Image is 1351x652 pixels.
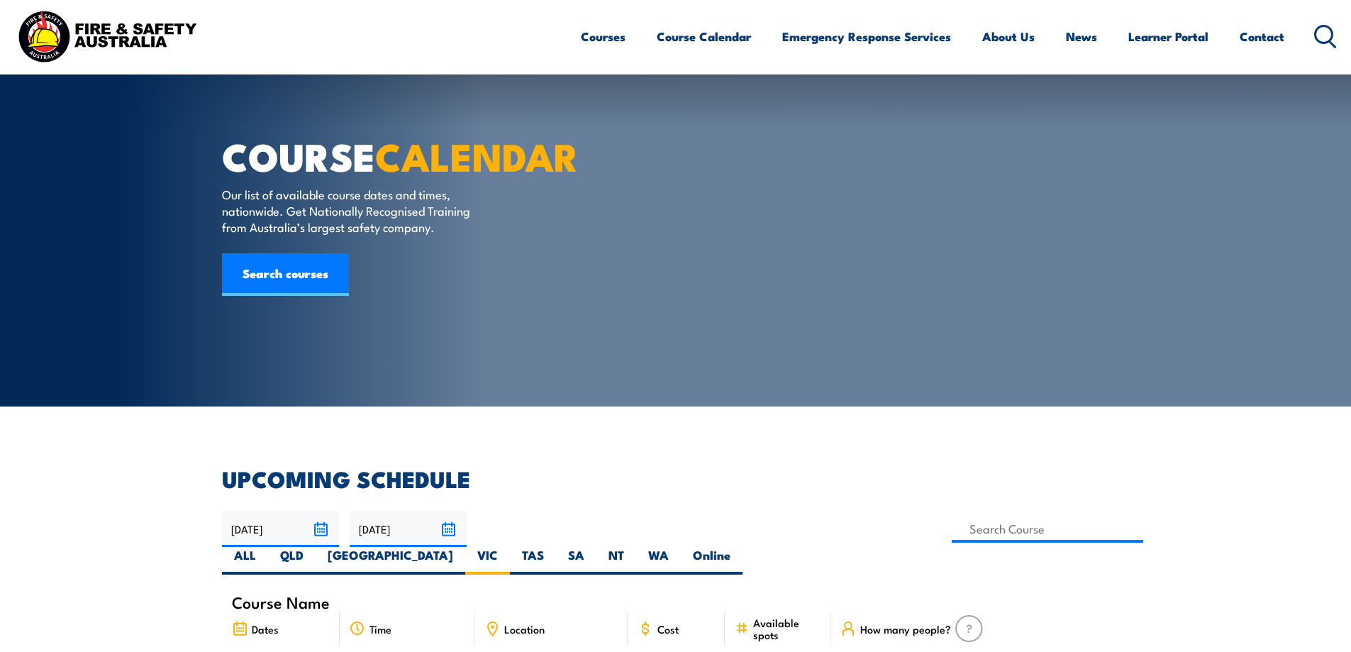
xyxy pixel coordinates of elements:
h1: COURSE [222,139,572,172]
h2: UPCOMING SCHEDULE [222,468,1130,488]
a: Learner Portal [1128,18,1208,55]
label: SA [556,547,596,575]
label: Online [681,547,743,575]
a: Course Calendar [657,18,751,55]
span: How many people? [860,623,951,635]
input: From date [222,511,339,547]
span: Cost [657,623,679,635]
p: Our list of available course dates and times, nationwide. Get Nationally Recognised Training from... [222,186,481,236]
label: TAS [510,547,556,575]
label: ALL [222,547,268,575]
span: Available spots [753,617,821,641]
span: Course Name [232,596,330,608]
a: News [1066,18,1097,55]
a: Contact [1240,18,1284,55]
a: About Us [982,18,1035,55]
label: VIC [465,547,510,575]
label: QLD [268,547,316,575]
a: Emergency Response Services [782,18,951,55]
label: [GEOGRAPHIC_DATA] [316,547,465,575]
label: WA [636,547,681,575]
input: Search Course [952,515,1144,543]
strong: CALENDAR [375,126,579,184]
label: NT [596,547,636,575]
span: Location [504,623,545,635]
a: Courses [581,18,626,55]
input: To date [350,511,467,547]
span: Time [369,623,391,635]
span: Dates [252,623,279,635]
a: Search courses [222,253,349,296]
